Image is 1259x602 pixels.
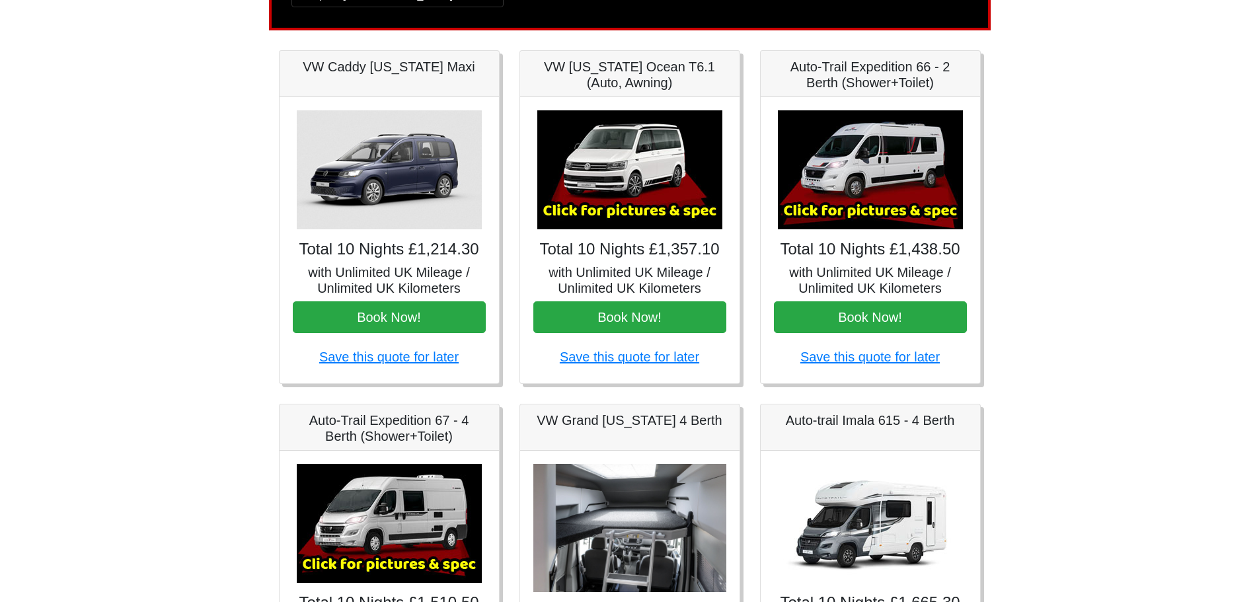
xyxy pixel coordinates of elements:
button: Book Now! [774,301,967,333]
img: Auto-Trail Expedition 67 - 4 Berth (Shower+Toilet) [297,464,482,583]
img: VW Grand California 4 Berth [533,464,726,593]
h5: with Unlimited UK Mileage / Unlimited UK Kilometers [293,264,486,296]
h5: Auto-trail Imala 615 - 4 Berth [774,412,967,428]
h4: Total 10 Nights £1,438.50 [774,240,967,259]
a: Save this quote for later [560,350,699,364]
button: Book Now! [533,301,726,333]
a: Save this quote for later [319,350,459,364]
h5: VW Grand [US_STATE] 4 Berth [533,412,726,428]
h5: with Unlimited UK Mileage / Unlimited UK Kilometers [774,264,967,296]
h5: Auto-Trail Expedition 66 - 2 Berth (Shower+Toilet) [774,59,967,91]
img: Auto-Trail Expedition 66 - 2 Berth (Shower+Toilet) [778,110,963,229]
a: Save this quote for later [800,350,940,364]
h5: Auto-Trail Expedition 67 - 4 Berth (Shower+Toilet) [293,412,486,444]
button: Book Now! [293,301,486,333]
h5: VW [US_STATE] Ocean T6.1 (Auto, Awning) [533,59,726,91]
h4: Total 10 Nights £1,357.10 [533,240,726,259]
h5: with Unlimited UK Mileage / Unlimited UK Kilometers [533,264,726,296]
img: VW California Ocean T6.1 (Auto, Awning) [537,110,722,229]
h5: VW Caddy [US_STATE] Maxi [293,59,486,75]
img: Auto-trail Imala 615 - 4 Berth [778,464,963,583]
img: VW Caddy California Maxi [297,110,482,229]
h4: Total 10 Nights £1,214.30 [293,240,486,259]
